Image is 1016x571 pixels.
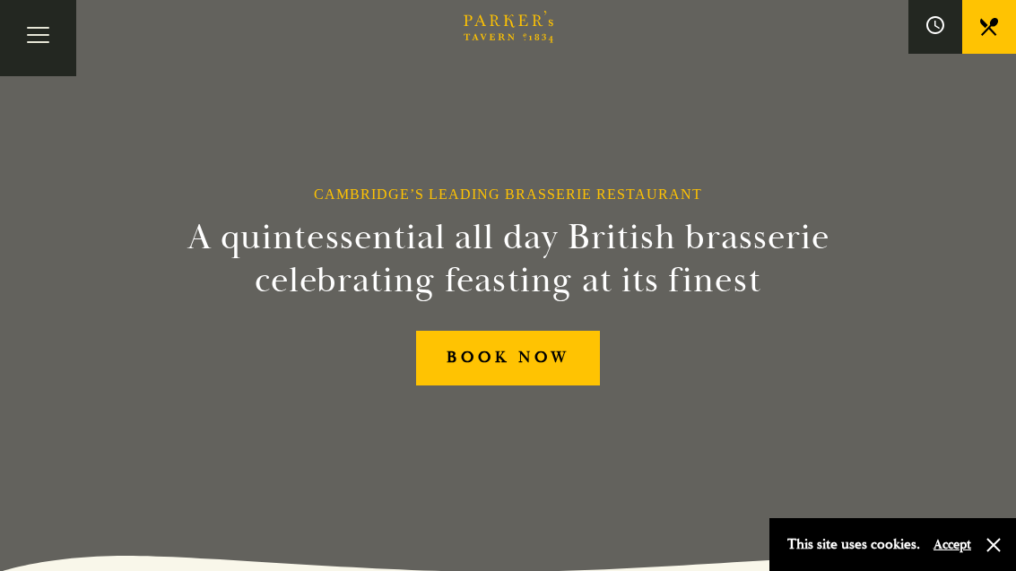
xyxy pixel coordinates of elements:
button: Accept [934,536,971,553]
h1: Cambridge’s Leading Brasserie Restaurant [314,186,702,203]
button: Close and accept [985,536,1003,554]
p: This site uses cookies. [787,532,920,558]
a: BOOK NOW [416,331,600,385]
h2: A quintessential all day British brasserie celebrating feasting at its finest [171,216,846,302]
